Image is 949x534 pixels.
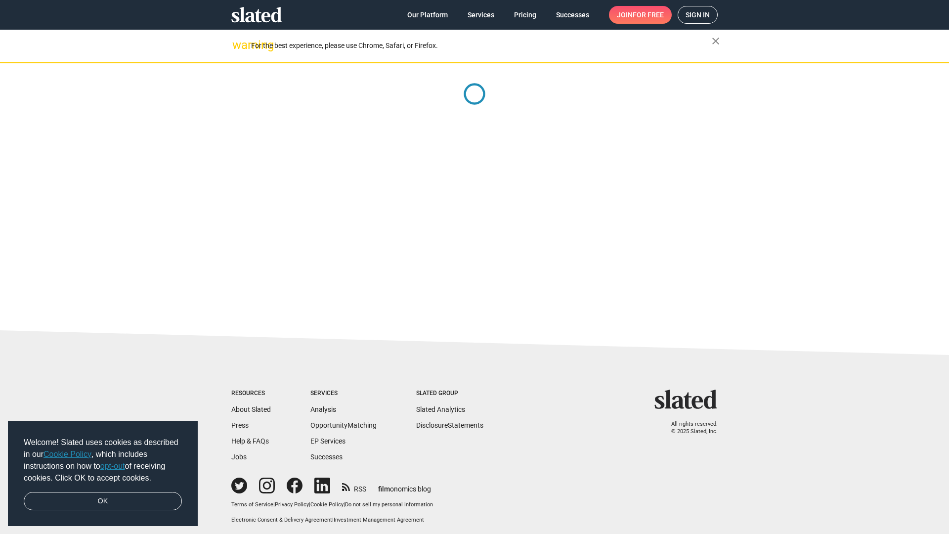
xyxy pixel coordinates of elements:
[556,6,589,24] span: Successes
[310,437,345,445] a: EP Services
[231,405,271,413] a: About Slated
[686,6,710,23] span: Sign in
[514,6,536,24] span: Pricing
[275,501,309,508] a: Privacy Policy
[345,501,433,509] button: Do not sell my personal information
[633,6,664,24] span: for free
[342,479,366,494] a: RSS
[617,6,664,24] span: Join
[231,421,249,429] a: Press
[24,437,182,484] span: Welcome! Slated uses cookies as described in our , which includes instructions on how to of recei...
[231,437,269,445] a: Help & FAQs
[332,517,334,523] span: |
[310,405,336,413] a: Analysis
[43,450,91,458] a: Cookie Policy
[251,39,712,52] div: For the best experience, please use Chrome, Safari, or Firefox.
[710,35,722,47] mat-icon: close
[344,501,345,508] span: |
[678,6,718,24] a: Sign in
[310,501,344,508] a: Cookie Policy
[416,421,483,429] a: DisclosureStatements
[378,477,431,494] a: filmonomics blog
[334,517,424,523] a: Investment Management Agreement
[609,6,672,24] a: Joinfor free
[310,421,377,429] a: OpportunityMatching
[231,453,247,461] a: Jobs
[407,6,448,24] span: Our Platform
[310,390,377,398] div: Services
[100,462,125,470] a: opt-out
[506,6,544,24] a: Pricing
[309,501,310,508] span: |
[273,501,275,508] span: |
[231,517,332,523] a: Electronic Consent & Delivery Agreement
[231,390,271,398] div: Resources
[548,6,597,24] a: Successes
[661,421,718,435] p: All rights reserved. © 2025 Slated, Inc.
[8,421,198,527] div: cookieconsent
[460,6,502,24] a: Services
[416,390,483,398] div: Slated Group
[399,6,456,24] a: Our Platform
[24,492,182,511] a: dismiss cookie message
[378,485,390,493] span: film
[468,6,494,24] span: Services
[231,501,273,508] a: Terms of Service
[416,405,465,413] a: Slated Analytics
[232,39,244,51] mat-icon: warning
[310,453,343,461] a: Successes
